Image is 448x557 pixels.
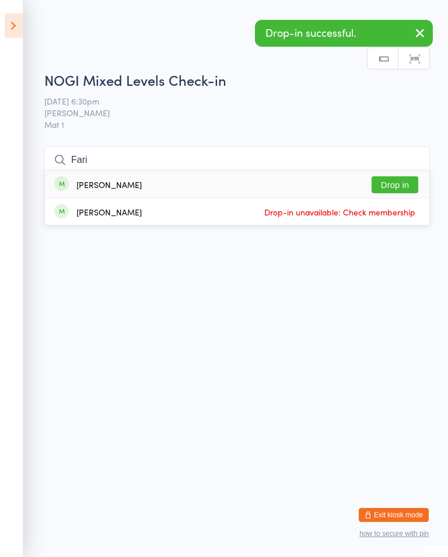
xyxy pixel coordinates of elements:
input: Search [44,147,430,173]
h2: NOGI Mixed Levels Check-in [44,70,430,89]
span: Mat 1 [44,119,430,130]
span: [DATE] 6:30pm [44,95,412,107]
div: Drop-in successful. [255,20,433,47]
span: Drop-in unavailable: Check membership [261,203,418,221]
div: [PERSON_NAME] [76,207,142,217]
button: how to secure with pin [359,530,429,538]
div: [PERSON_NAME] [76,180,142,189]
button: Drop in [372,176,418,193]
button: Exit kiosk mode [359,508,429,522]
span: [PERSON_NAME] [44,107,412,119]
